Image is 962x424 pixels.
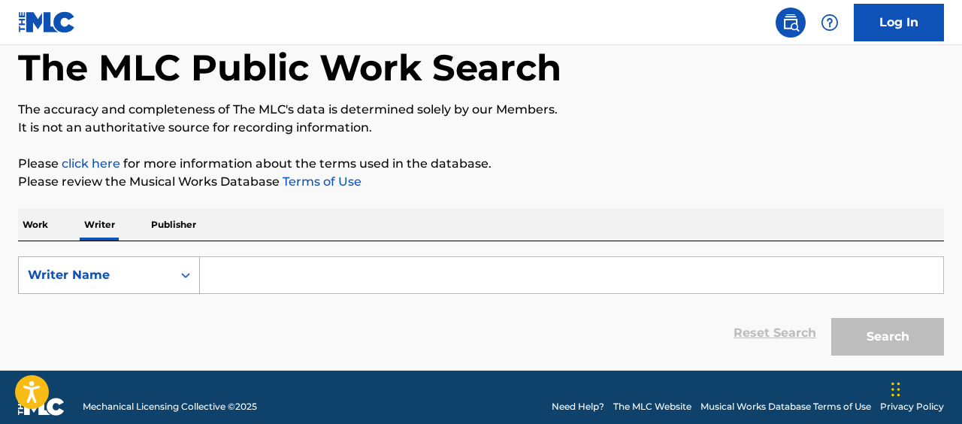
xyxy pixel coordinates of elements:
a: Log In [854,4,944,41]
p: Publisher [147,209,201,241]
a: Public Search [776,8,806,38]
a: Privacy Policy [880,400,944,413]
p: Writer [80,209,119,241]
p: Please for more information about the terms used in the database. [18,155,944,173]
a: The MLC Website [613,400,691,413]
img: logo [18,398,65,416]
h1: The MLC Public Work Search [18,45,561,90]
div: Help [815,8,845,38]
a: Need Help? [552,400,604,413]
p: The accuracy and completeness of The MLC's data is determined solely by our Members. [18,101,944,119]
img: search [782,14,800,32]
span: Mechanical Licensing Collective © 2025 [83,400,257,413]
form: Search Form [18,256,944,363]
a: Terms of Use [280,174,362,189]
div: Drag [891,367,900,412]
a: Musical Works Database Terms of Use [700,400,871,413]
img: MLC Logo [18,11,76,33]
a: click here [62,156,120,171]
p: Work [18,209,53,241]
div: Writer Name [28,266,163,284]
p: Please review the Musical Works Database [18,173,944,191]
p: It is not an authoritative source for recording information. [18,119,944,137]
iframe: Chat Widget [887,352,962,424]
img: help [821,14,839,32]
